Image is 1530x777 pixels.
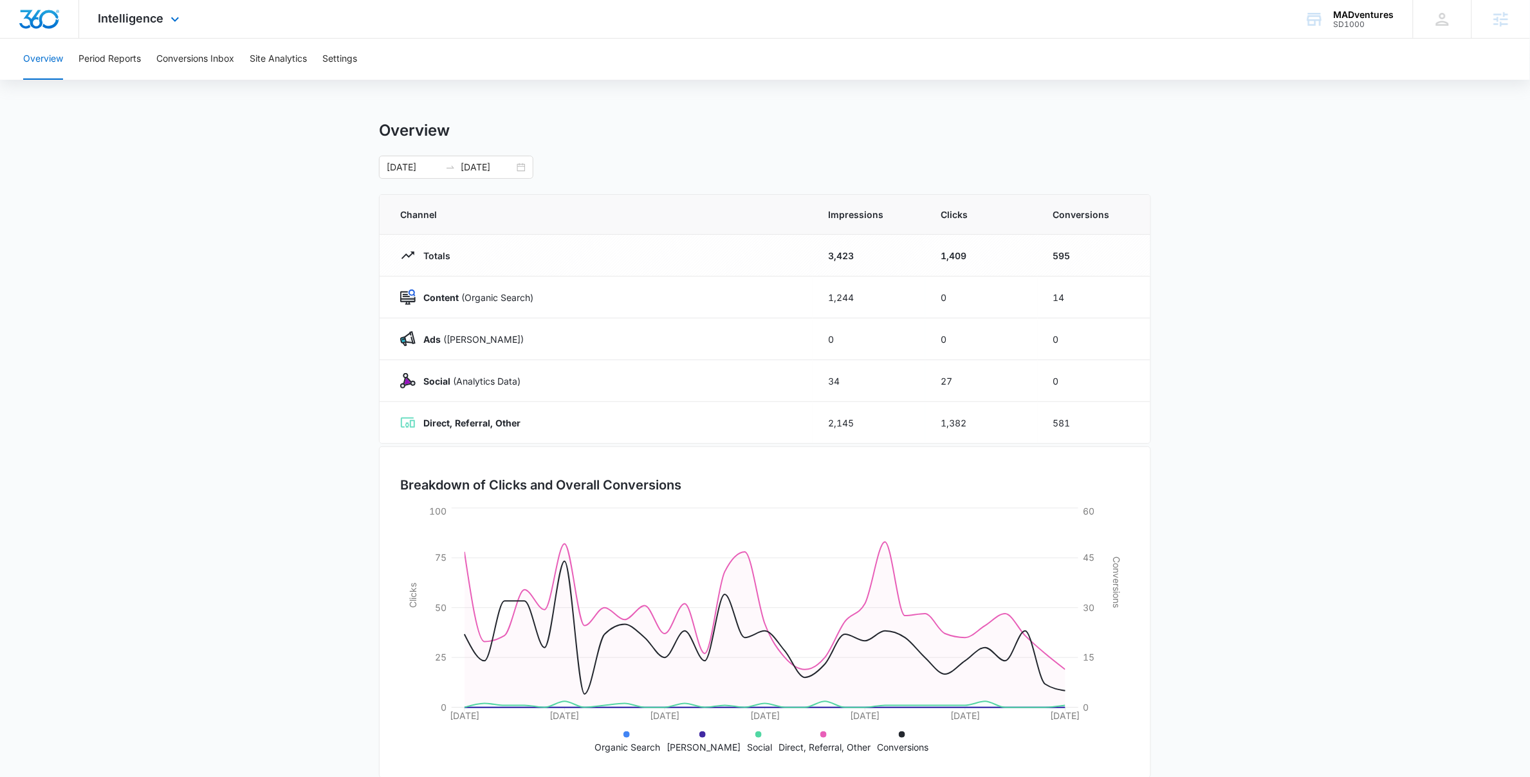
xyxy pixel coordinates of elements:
tspan: 0 [1083,702,1089,713]
td: 0 [925,318,1038,360]
button: Overview [23,39,63,80]
img: Content [400,289,416,305]
p: ([PERSON_NAME]) [416,333,524,346]
tspan: [DATE] [851,710,880,721]
td: 1,409 [925,235,1038,277]
p: Organic Search [595,740,661,754]
tspan: 30 [1083,602,1095,613]
span: Conversions [1053,208,1130,221]
tspan: 60 [1083,506,1095,516]
td: 27 [925,360,1038,402]
td: 0 [813,318,925,360]
p: Social [748,740,773,754]
p: [PERSON_NAME] [667,740,741,754]
span: Clicks [941,208,1022,221]
p: Conversions [878,740,929,754]
td: 0 [1038,360,1150,402]
div: account id [1334,20,1394,29]
strong: Content [423,292,459,303]
td: 0 [1038,318,1150,360]
td: 1,244 [813,277,925,318]
h3: Breakdown of Clicks and Overall Conversions [400,475,681,495]
h1: Overview [379,121,450,140]
tspan: 50 [435,602,447,613]
tspan: 45 [1083,552,1095,563]
p: (Analytics Data) [416,374,521,388]
strong: Social [423,376,450,387]
tspan: 25 [435,652,447,663]
tspan: Conversions [1112,556,1123,608]
div: account name [1334,10,1394,20]
tspan: [DATE] [450,710,479,721]
td: 2,145 [813,402,925,444]
td: 14 [1038,277,1150,318]
strong: Ads [423,334,441,345]
span: Impressions [828,208,910,221]
tspan: [DATE] [550,710,580,721]
strong: Direct, Referral, Other [423,417,521,428]
td: 581 [1038,402,1150,444]
tspan: [DATE] [950,710,980,721]
tspan: [DATE] [1051,710,1080,721]
span: to [445,162,456,172]
input: End date [461,160,514,174]
p: (Organic Search) [416,291,533,304]
p: Totals [416,249,450,262]
button: Site Analytics [250,39,307,80]
button: Conversions Inbox [156,39,234,80]
input: Start date [387,160,440,174]
tspan: 15 [1083,652,1095,663]
td: 3,423 [813,235,925,277]
tspan: [DATE] [750,710,780,721]
img: Social [400,373,416,388]
tspan: [DATE] [650,710,679,721]
p: Direct, Referral, Other [779,740,871,754]
td: 1,382 [925,402,1038,444]
td: 595 [1038,235,1150,277]
tspan: Clicks [407,583,418,608]
td: 34 [813,360,925,402]
td: 0 [925,277,1038,318]
span: Intelligence [98,12,164,25]
span: Channel [400,208,797,221]
tspan: 0 [441,702,447,713]
tspan: 75 [435,552,447,563]
img: Ads [400,331,416,347]
button: Period Reports [78,39,141,80]
tspan: 100 [429,506,447,516]
span: swap-right [445,162,456,172]
button: Settings [322,39,357,80]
